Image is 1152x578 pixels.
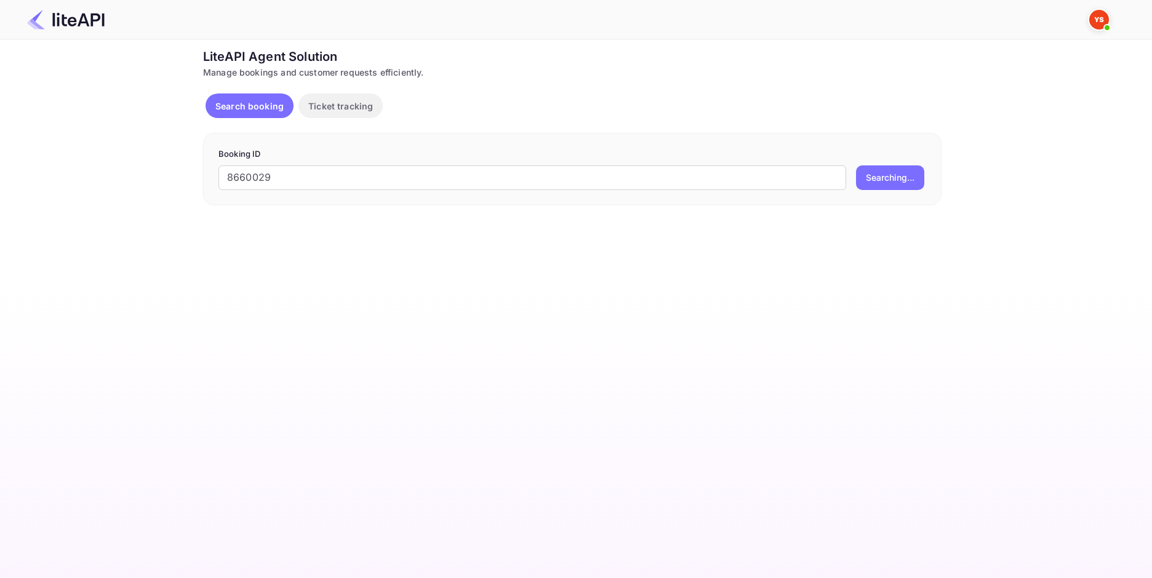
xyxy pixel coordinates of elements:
img: Yandex Support [1089,10,1109,30]
p: Search booking [215,100,284,113]
img: LiteAPI Logo [27,10,105,30]
p: Ticket tracking [308,100,373,113]
input: Enter Booking ID (e.g., 63782194) [218,165,846,190]
button: Searching... [856,165,924,190]
p: Booking ID [218,148,926,160]
div: Manage bookings and customer requests efficiently. [203,66,942,79]
div: LiteAPI Agent Solution [203,47,942,66]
